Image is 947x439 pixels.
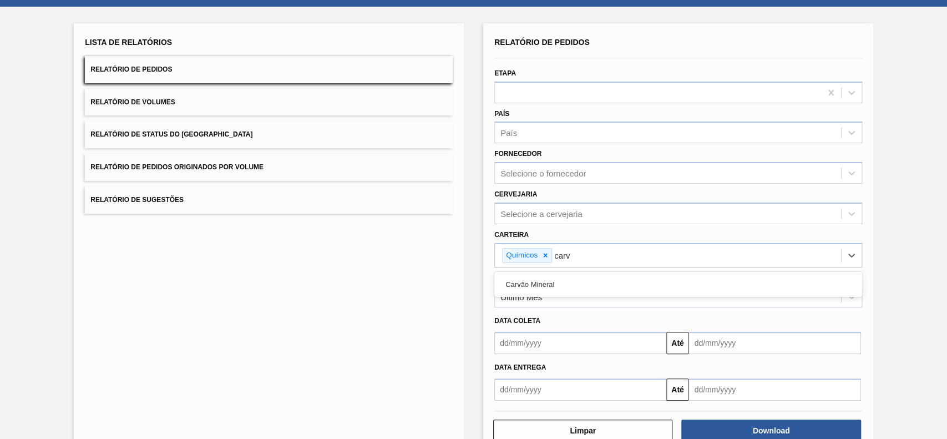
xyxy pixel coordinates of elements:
span: Relatório de Volumes [90,98,175,106]
div: Selecione a cervejaria [500,209,583,218]
span: Lista de Relatórios [85,38,172,47]
span: Relatório de Sugestões [90,196,184,204]
button: Relatório de Sugestões [85,186,453,214]
span: Relatório de Status do [GEOGRAPHIC_DATA] [90,130,252,138]
label: Cervejaria [494,190,537,198]
label: Fornecedor [494,150,541,158]
div: Carvão Mineral [494,274,862,295]
input: dd/mm/yyyy [688,379,860,401]
button: Até [666,332,688,354]
div: Químicos [503,249,539,263]
span: Data coleta [494,317,540,325]
label: Etapa [494,69,516,77]
label: Carteira [494,231,529,239]
div: Último Mês [500,292,542,302]
div: País [500,128,517,138]
input: dd/mm/yyyy [494,332,666,354]
div: Selecione o fornecedor [500,169,586,178]
button: Relatório de Pedidos [85,56,453,83]
button: Relatório de Volumes [85,89,453,116]
span: Relatório de Pedidos Originados por Volume [90,163,264,171]
span: Data entrega [494,364,546,371]
input: dd/mm/yyyy [494,379,666,401]
button: Até [666,379,688,401]
label: País [494,110,509,118]
input: dd/mm/yyyy [688,332,860,354]
button: Relatório de Status do [GEOGRAPHIC_DATA] [85,121,453,148]
button: Relatório de Pedidos Originados por Volume [85,154,453,181]
span: Relatório de Pedidos [494,38,590,47]
span: Relatório de Pedidos [90,65,172,73]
